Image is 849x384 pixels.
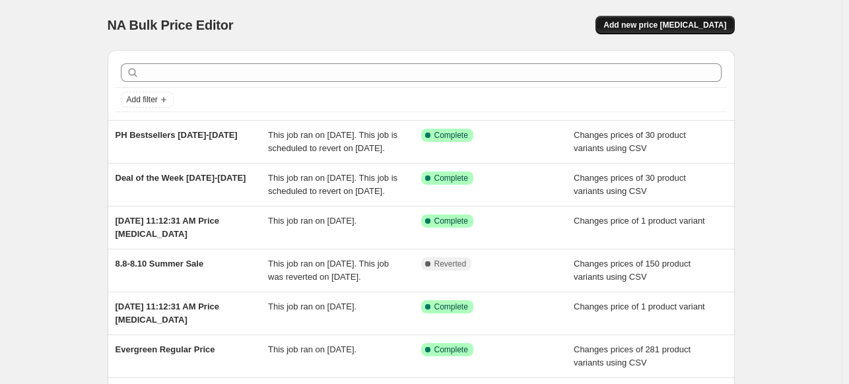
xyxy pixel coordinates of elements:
span: Complete [434,216,468,226]
span: NA Bulk Price Editor [108,18,234,32]
span: Complete [434,302,468,312]
span: Changes prices of 30 product variants using CSV [574,130,686,153]
span: Add filter [127,94,158,105]
span: Complete [434,173,468,183]
span: 8.8-8.10 Summer Sale [116,259,204,269]
span: Complete [434,130,468,141]
span: PH Bestsellers [DATE]-[DATE] [116,130,238,140]
span: This job ran on [DATE]. [268,302,357,311]
span: This job ran on [DATE]. [268,344,357,354]
span: Changes prices of 281 product variants using CSV [574,344,691,368]
span: [DATE] 11:12:31 AM Price [MEDICAL_DATA] [116,216,220,239]
span: Deal of the Week [DATE]-[DATE] [116,173,246,183]
span: Reverted [434,259,467,269]
span: This job ran on [DATE]. This job was reverted on [DATE]. [268,259,389,282]
button: Add new price [MEDICAL_DATA] [595,16,734,34]
span: This job ran on [DATE]. [268,216,357,226]
span: Evergreen Regular Price [116,344,215,354]
span: Complete [434,344,468,355]
span: [DATE] 11:12:31 AM Price [MEDICAL_DATA] [116,302,220,325]
span: Changes price of 1 product variant [574,302,705,311]
span: Changes prices of 30 product variants using CSV [574,173,686,196]
span: Changes price of 1 product variant [574,216,705,226]
span: Add new price [MEDICAL_DATA] [603,20,726,30]
span: This job ran on [DATE]. This job is scheduled to revert on [DATE]. [268,130,397,153]
span: Changes prices of 150 product variants using CSV [574,259,691,282]
span: This job ran on [DATE]. This job is scheduled to revert on [DATE]. [268,173,397,196]
button: Add filter [121,92,174,108]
